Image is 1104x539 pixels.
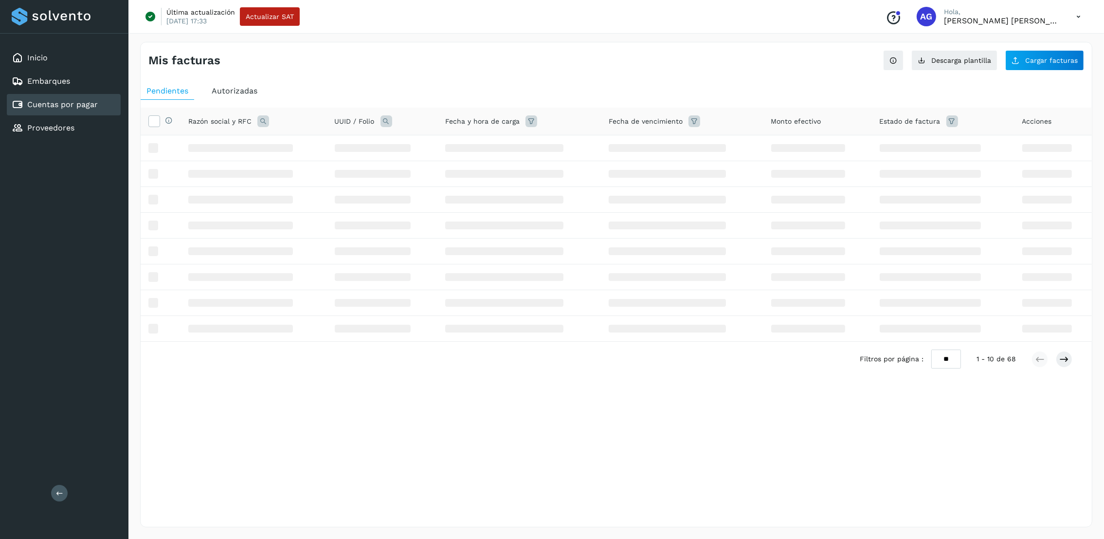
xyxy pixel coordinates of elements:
[1025,57,1078,64] span: Cargar facturas
[240,7,300,26] button: Actualizar SAT
[166,17,207,25] p: [DATE] 17:33
[27,123,74,132] a: Proveedores
[27,100,98,109] a: Cuentas por pagar
[246,13,294,20] span: Actualizar SAT
[335,116,375,127] span: UUID / Folio
[7,71,121,92] div: Embarques
[188,116,252,127] span: Razón social y RFC
[1022,116,1052,127] span: Acciones
[445,116,520,127] span: Fecha y hora de carga
[977,354,1016,364] span: 1 - 10 de 68
[146,86,188,95] span: Pendientes
[212,86,257,95] span: Autorizadas
[771,116,821,127] span: Monto efectivo
[931,57,991,64] span: Descarga plantilla
[911,50,997,71] button: Descarga plantilla
[860,354,923,364] span: Filtros por página :
[27,76,70,86] a: Embarques
[7,117,121,139] div: Proveedores
[166,8,235,17] p: Última actualización
[148,54,220,68] h4: Mis facturas
[27,53,48,62] a: Inicio
[7,94,121,115] div: Cuentas por pagar
[609,116,683,127] span: Fecha de vencimiento
[880,116,941,127] span: Estado de factura
[944,8,1061,16] p: Hola,
[1005,50,1084,71] button: Cargar facturas
[7,47,121,69] div: Inicio
[944,16,1061,25] p: Abigail Gonzalez Leon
